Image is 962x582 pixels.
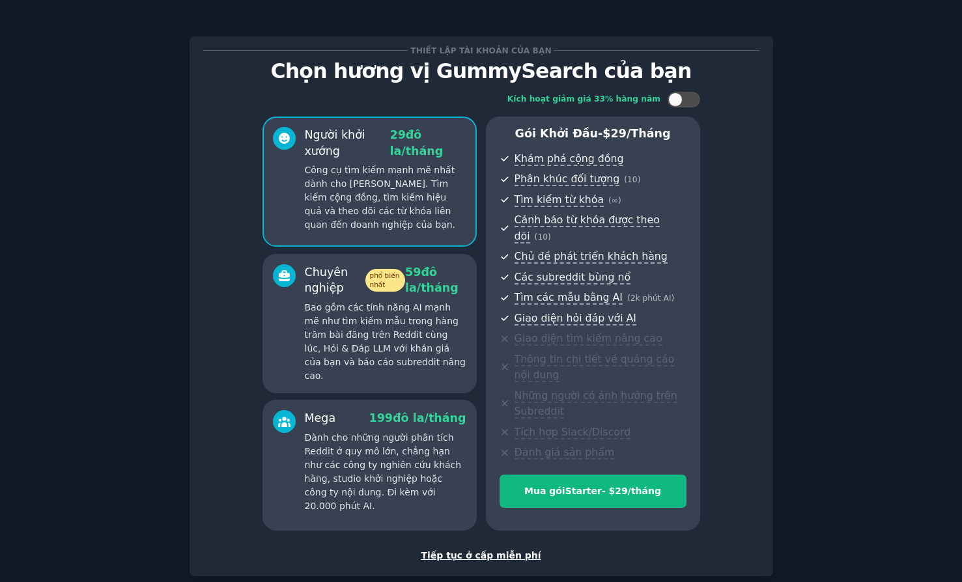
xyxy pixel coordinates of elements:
[515,173,620,185] font: Phân khúc đối tượng
[598,127,602,140] font: -
[500,475,686,508] button: Mua góiStarter- $29/tháng
[615,486,627,496] font: 29
[369,411,393,424] font: 199
[602,127,610,140] font: $
[618,196,621,205] font: )
[602,486,615,496] font: - $
[548,232,551,242] font: )
[401,145,443,158] font: /tháng
[672,294,675,303] font: )
[410,46,551,55] font: Thiết lập tài khoản của bạn
[389,128,421,158] font: đô la
[535,232,538,242] font: (
[515,250,668,262] font: Chủ đề phát triển khách hàng
[515,271,630,283] font: Các subreddit bùng nổ
[515,127,599,140] font: Gói khởi đầu
[638,175,641,184] font: )
[515,193,604,206] font: Tìm kiếm từ khóa
[305,165,456,230] font: Công cụ tìm kiếm mạnh mẽ nhất dành cho [PERSON_NAME]. Tìm kiếm cộng đồng, tìm kiếm hiệu quả và th...
[305,128,365,158] font: Người khởi xướng
[627,294,630,303] font: (
[612,196,618,205] font: ∞
[515,291,623,303] font: Tìm các mẫu bằng AI
[305,302,466,381] font: Bao gồm các tính năng AI mạnh mẽ như tìm kiếm mẫu trong hàng trăm bài đăng trên Reddit cùng lúc, ...
[515,426,631,438] font: Tích hợp Slack/Discord
[405,266,421,279] font: 59
[515,312,636,324] font: Giao diện hỏi đáp với AI
[624,175,627,184] font: (
[424,411,466,424] font: /tháng
[370,271,400,288] font: phổ biến nhất
[524,486,565,496] font: Mua gói
[630,294,672,303] font: 2k phút AI
[515,389,677,418] font: Những người có ảnh hưởng trên Subreddit
[628,486,661,496] font: /tháng
[627,127,671,140] font: /tháng
[389,128,405,141] font: 29
[515,353,675,381] font: Thông tin chi tiết về quảng cáo nội dung
[393,411,424,424] font: đô la
[305,411,336,424] font: Mega
[627,175,638,184] font: 10
[270,59,691,83] font: Chọn hương vị GummySearch của bạn
[565,486,602,496] font: Starter
[515,446,615,458] font: Đánh giá sản phẩm
[608,196,612,205] font: (
[417,281,459,294] font: /tháng
[515,152,624,165] font: Khám phá cộng đồng
[305,432,462,511] font: Dành cho những người phân tích Reddit ở quy mô lớn, chẳng hạn như các công ty nghiên cứu khách hà...
[611,127,627,140] font: 29
[421,550,541,561] font: Tiếp tục ở cấp miễn phí
[515,214,660,242] font: Cảnh báo từ khóa được theo dõi
[405,266,437,295] font: đô la
[515,332,662,344] font: Giao diện tìm kiếm nâng cao
[507,94,660,104] font: Kích hoạt giảm giá 33% hàng năm
[537,232,548,242] font: 10
[305,266,348,295] font: Chuyên nghiệp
